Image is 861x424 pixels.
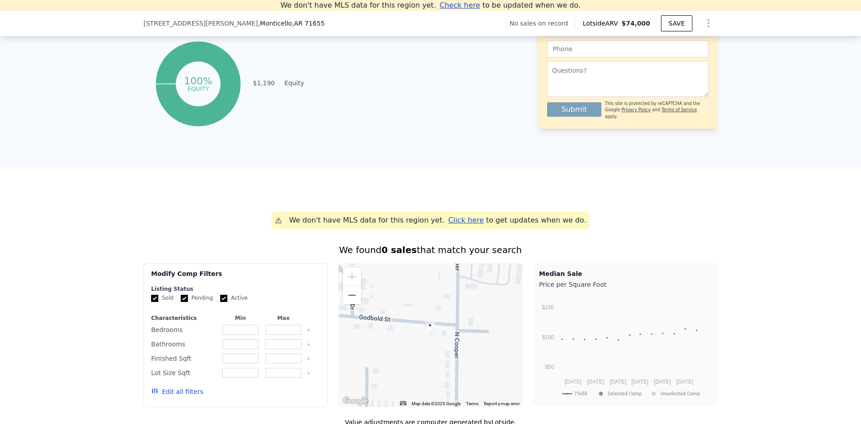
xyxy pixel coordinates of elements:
text: [DATE] [587,379,604,385]
text: [DATE] [609,379,626,385]
button: Submit [547,102,601,117]
span: $74,000 [622,20,650,27]
div: Bedrooms [151,323,217,336]
text: Selected Comp [608,391,642,397]
text: Unselected Comp [661,391,700,397]
input: Phone [547,40,709,57]
span: , AR 71655 [292,20,325,27]
div: We don't have MLS data for this region yet. [289,215,445,226]
strong: 0 sales [382,245,417,255]
text: $150 [542,304,554,310]
div: Characteristics [151,315,217,322]
button: Clear [307,343,310,346]
div: Price per Square Foot [539,278,712,291]
div: Finished Sqft [151,352,217,365]
td: Equity [283,78,323,88]
div: Modify Comp Filters [151,269,320,285]
button: Zoom in [343,268,361,286]
div: Min [221,315,260,322]
button: Clear [307,357,310,361]
div: No sales on record [509,19,575,28]
button: Edit all filters [151,387,203,396]
div: We found that match your search [143,244,717,256]
div: Max [264,315,303,322]
span: Lotside ARV [583,19,622,28]
a: Report a map error [484,401,520,406]
input: Sold [151,295,158,302]
div: Median Sale [539,269,712,278]
label: Sold [151,294,174,302]
input: Active [220,295,227,302]
button: SAVE [661,15,692,31]
text: 71655 [574,391,587,397]
img: Google [341,395,370,407]
button: Zoom out [343,286,361,304]
input: Pending [181,295,188,302]
button: Show Options [700,14,717,32]
div: Lot Size Sqft [151,367,217,379]
div: to get updates when we do. [448,215,587,226]
div: This site is protected by reCAPTCHA and the Google and apply. [605,101,709,120]
text: [DATE] [654,379,671,385]
a: Open this area in Google Maps (opens a new window) [341,395,370,407]
a: Terms of Service [661,107,697,112]
div: Bathrooms [151,338,217,350]
text: [DATE] [565,379,582,385]
div: Listing Status [151,285,320,293]
a: Terms [466,401,478,406]
text: [DATE] [676,379,693,385]
div: 440 Godbold St [425,321,435,336]
span: [STREET_ADDRESS][PERSON_NAME] [143,19,258,28]
text: $100 [542,334,554,341]
svg: A chart. [539,291,712,403]
span: , Monticello [258,19,325,28]
span: Map data ©2025 Google [412,401,461,406]
text: $50 [545,364,554,370]
button: Clear [307,328,310,332]
button: Clear [307,372,310,375]
td: $1,190 [252,78,275,88]
tspan: 100% [184,75,212,87]
text: [DATE] [631,379,648,385]
label: Active [220,294,248,302]
label: Pending [181,294,213,302]
span: Check here [439,1,480,9]
a: Privacy Policy [622,107,651,112]
button: Keyboard shortcuts [400,401,406,405]
span: Click here [448,216,484,224]
tspan: equity [187,85,209,92]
